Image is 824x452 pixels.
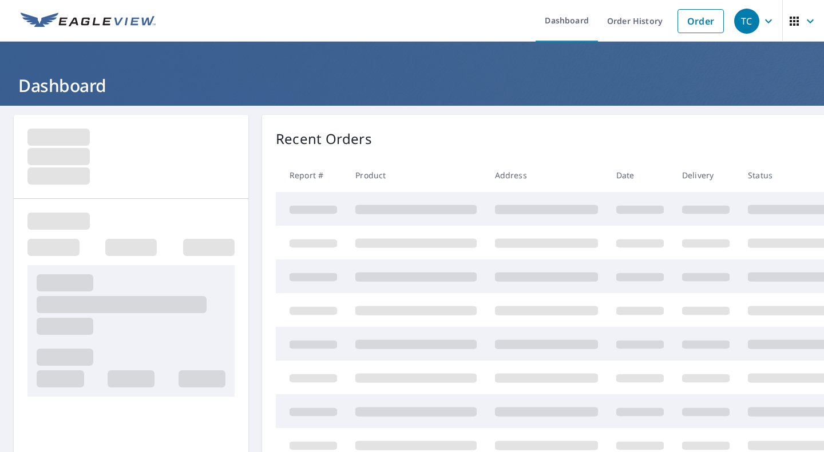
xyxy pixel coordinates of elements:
th: Product [346,158,486,192]
div: TC [734,9,759,34]
img: EV Logo [21,13,156,30]
th: Report # [276,158,346,192]
th: Delivery [673,158,739,192]
th: Date [607,158,673,192]
h1: Dashboard [14,74,810,97]
a: Order [678,9,724,33]
p: Recent Orders [276,129,372,149]
th: Address [486,158,607,192]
